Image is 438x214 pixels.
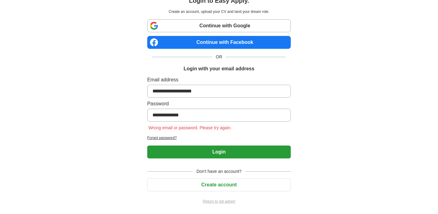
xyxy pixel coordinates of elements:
[212,54,226,60] span: OR
[147,199,291,204] a: Return to job advert
[193,168,245,175] span: Don't have an account?
[147,19,291,32] a: Continue with Google
[147,36,291,49] a: Continue with Facebook
[147,76,291,84] label: Email address
[148,9,290,14] p: Create an account, upload your CV and land your dream role.
[147,100,291,107] label: Password
[147,135,291,141] a: Forgot password?
[147,125,233,130] span: Wrong email or password. Please try again.
[147,182,291,187] a: Create account
[147,178,291,191] button: Create account
[147,146,291,158] button: Login
[183,65,254,72] h1: Login with your email address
